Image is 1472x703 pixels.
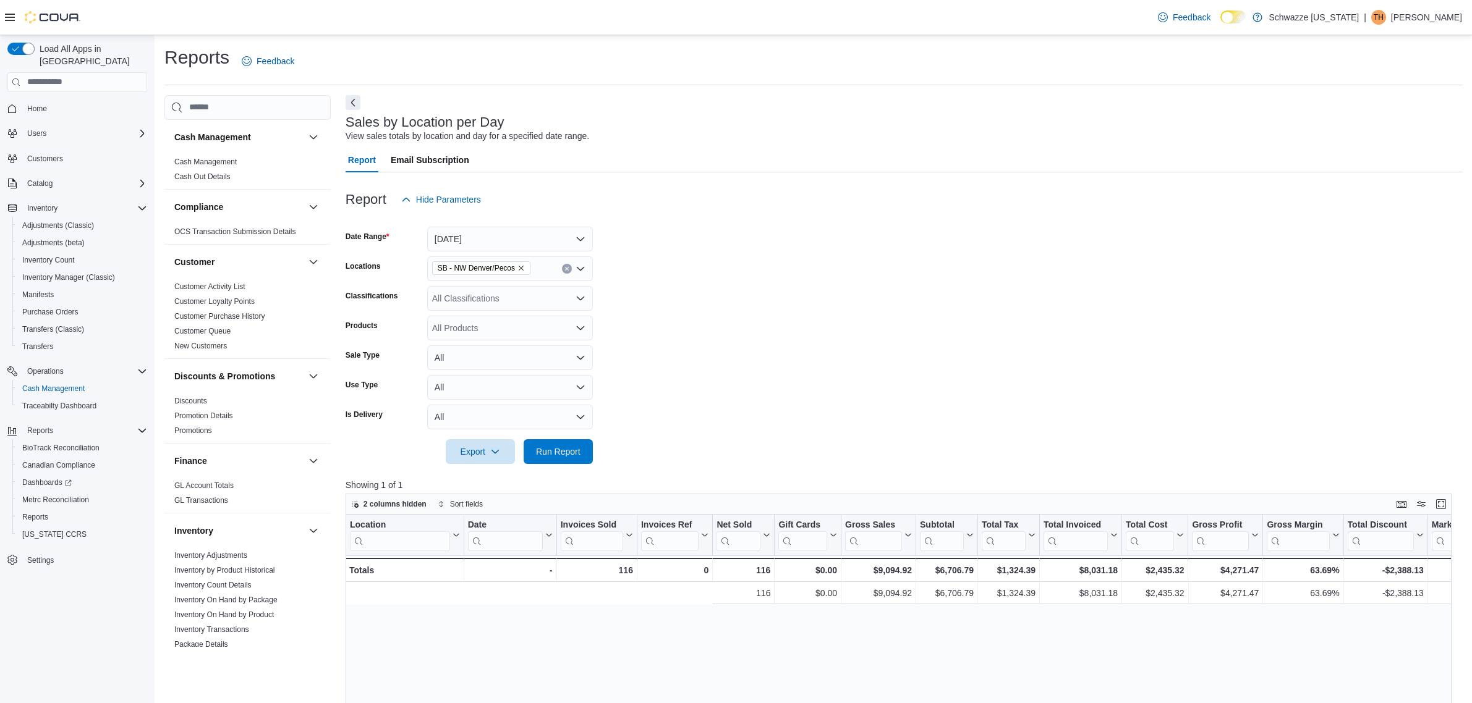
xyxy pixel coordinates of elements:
div: Gross Sales [845,519,902,531]
button: Cash Management [174,131,304,143]
div: Gift Cards [778,519,827,531]
button: Enter fullscreen [1434,497,1449,511]
span: Customers [22,151,147,166]
label: Is Delivery [346,410,383,419]
div: $4,271.47 [1192,586,1259,600]
div: $2,435.32 [1126,586,1184,600]
div: Discounts & Promotions [164,394,331,443]
span: Inventory On Hand by Product [174,610,274,620]
div: Date [467,519,542,550]
span: GL Account Totals [174,481,234,490]
div: Gross Margin [1267,519,1329,550]
button: Operations [22,364,69,379]
div: TJ Holt [1371,10,1386,25]
button: Catalog [2,175,152,192]
label: Products [346,321,378,330]
button: Customers [2,149,152,167]
button: Discounts & Promotions [306,369,321,384]
div: Finance [164,478,331,513]
button: Home [2,99,152,117]
div: $1,324.39 [982,586,1036,600]
span: Inventory [22,201,147,216]
span: Transfers [22,342,53,351]
div: 63.69% [1267,586,1339,600]
div: Location [350,519,450,550]
span: Adjustments (Classic) [22,221,94,230]
button: Finance [174,455,304,467]
h3: Finance [174,455,207,467]
span: Sort fields [450,499,483,509]
a: Manifests [17,287,59,302]
button: Gross Profit [1192,519,1259,550]
button: Adjustments (beta) [12,234,152,251]
span: Inventory Manager (Classic) [17,270,147,285]
a: Metrc Reconciliation [17,492,94,507]
span: BioTrack Reconciliation [22,443,100,453]
a: Customer Loyalty Points [174,297,255,306]
button: Remove SB - NW Denver/Pecos from selection in this group [517,264,525,272]
span: Inventory Adjustments [174,550,247,560]
button: Cash Management [306,130,321,145]
div: Totals [349,563,460,578]
a: Feedback [237,49,299,74]
span: Report [348,148,376,172]
span: Home [27,104,47,114]
span: Transfers (Classic) [22,324,84,334]
span: Reports [22,423,147,438]
span: Promotion Details [174,411,233,421]
span: Adjustments (Classic) [17,218,147,233]
button: Gross Sales [845,519,912,550]
a: Traceabilty Dashboard [17,398,101,413]
a: Settings [22,553,59,568]
div: -$2,388.13 [1347,586,1423,600]
div: Total Discount [1347,519,1413,531]
span: BioTrack Reconciliation [17,440,147,455]
h3: Cash Management [174,131,251,143]
a: Customers [22,151,68,166]
span: Settings [27,555,54,565]
button: Metrc Reconciliation [12,491,152,508]
a: Promotion Details [174,411,233,420]
button: All [427,345,593,370]
button: Cash Management [12,380,152,397]
a: Home [22,101,52,116]
h3: Compliance [174,201,223,213]
div: $6,706.79 [920,586,974,600]
span: Traceabilty Dashboard [22,401,96,411]
button: Finance [306,453,321,468]
span: Canadian Compliance [17,458,147,473]
span: Dark Mode [1220,23,1221,24]
span: Reports [22,512,48,522]
label: Locations [346,261,381,271]
div: Gross Sales [845,519,902,550]
button: Open list of options [576,264,585,274]
button: Canadian Compliance [12,457,152,474]
label: Use Type [346,380,378,390]
div: $0.00 [778,563,837,578]
button: Discounts & Promotions [174,370,304,382]
span: Catalog [22,176,147,191]
span: [US_STATE] CCRS [22,529,87,539]
p: Schwazze [US_STATE] [1269,10,1359,25]
a: Cash Management [17,381,90,396]
span: Discounts [174,396,207,406]
label: Classifications [346,291,398,301]
div: $4,271.47 [1192,563,1259,578]
a: Inventory On Hand by Product [174,610,274,619]
a: Purchase Orders [17,305,83,319]
div: $1,324.39 [982,563,1036,578]
span: Transfers [17,339,147,354]
button: Catalog [22,176,57,191]
span: Cash Management [174,157,237,167]
p: Showing 1 of 1 [346,479,1463,491]
button: Inventory [2,200,152,217]
h3: Inventory [174,524,213,537]
button: All [427,405,593,429]
button: Transfers (Classic) [12,321,152,338]
button: Traceabilty Dashboard [12,397,152,415]
p: [PERSON_NAME] [1391,10,1462,25]
span: Package Details [174,639,228,649]
button: Hide Parameters [396,187,486,212]
span: Email Subscription [391,148,469,172]
a: Discounts [174,397,207,405]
